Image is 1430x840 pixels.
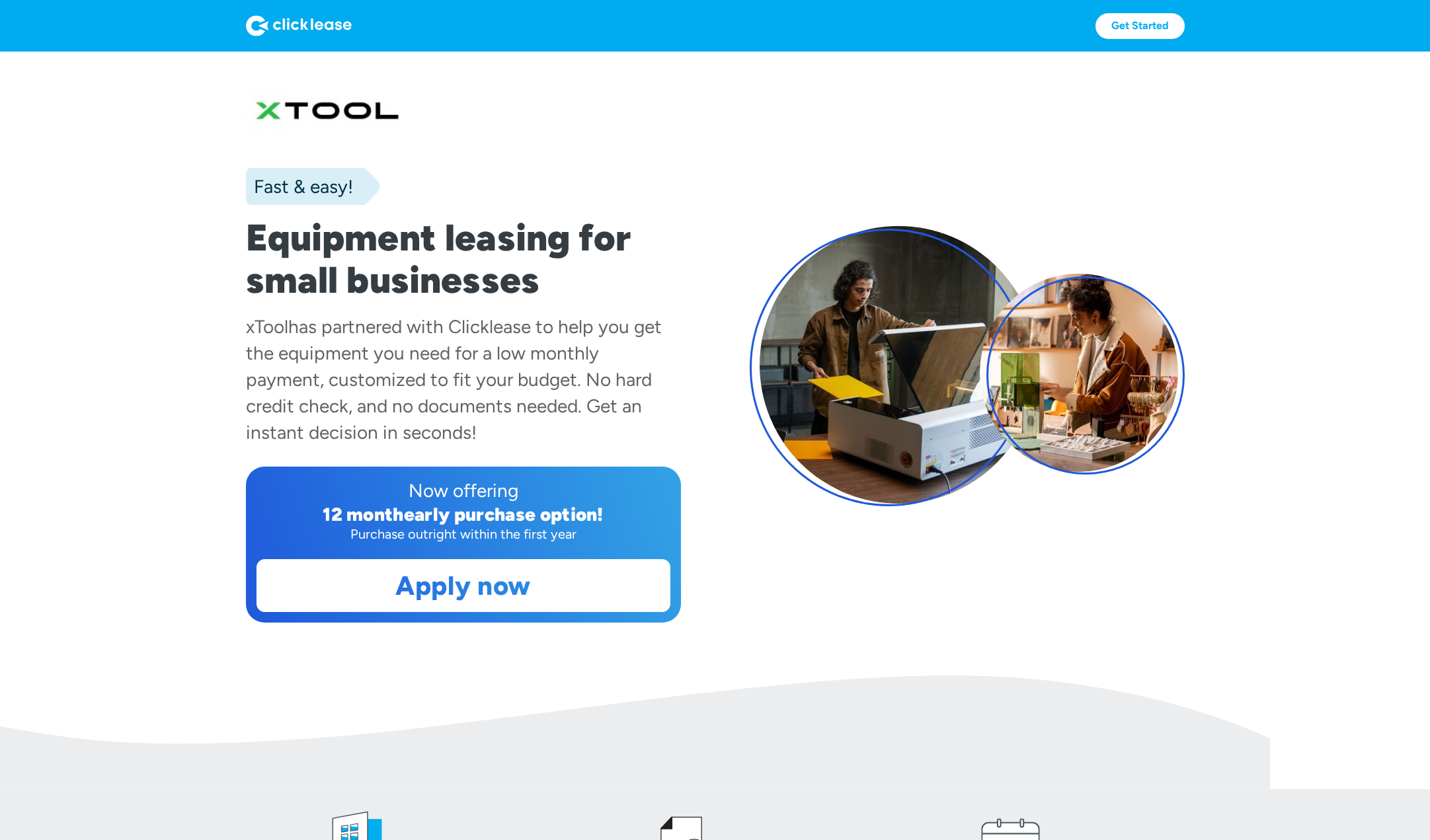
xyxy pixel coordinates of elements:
div: Fast & easy! [246,173,353,200]
img: Logo [246,15,352,36]
a: Apply now [257,560,670,611]
div: early purchase option! [404,503,604,525]
h1: Equipment leasing for small businesses [246,217,681,301]
div: xTool [246,315,288,338]
div: has partnered with Clicklease to help you get the equipment you need for a low monthly payment, c... [246,315,662,443]
div: 12 month [323,503,404,525]
a: Get Started [1095,13,1185,39]
div: Purchase outright within the first year [257,525,670,543]
div: Now offering [257,477,670,504]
